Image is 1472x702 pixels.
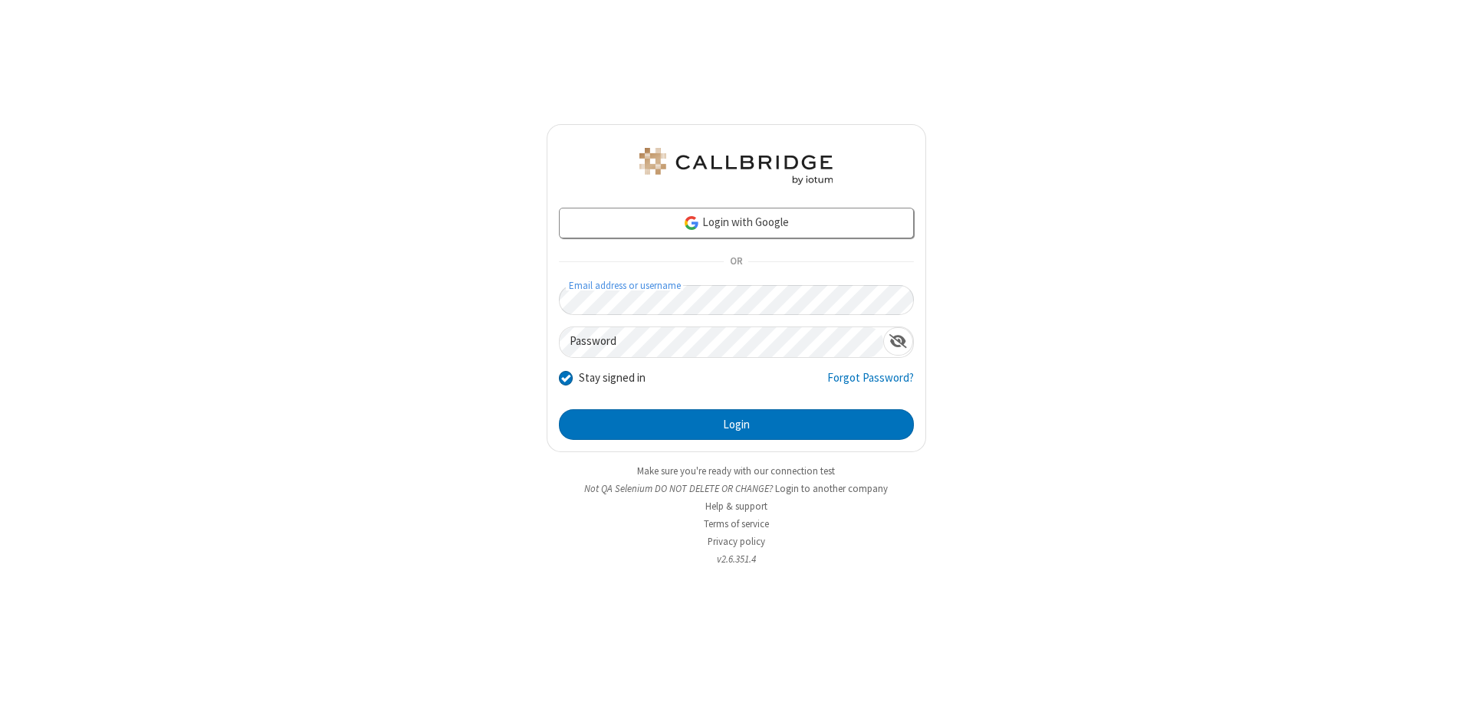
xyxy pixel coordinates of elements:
a: Terms of service [704,517,769,530]
a: Login with Google [559,208,914,238]
li: v2.6.351.4 [547,552,926,566]
img: QA Selenium DO NOT DELETE OR CHANGE [636,148,836,185]
a: Forgot Password? [827,369,914,399]
li: Not QA Selenium DO NOT DELETE OR CHANGE? [547,481,926,496]
button: Login [559,409,914,440]
a: Make sure you're ready with our connection test [637,464,835,477]
a: Privacy policy [708,535,765,548]
label: Stay signed in [579,369,646,387]
input: Email address or username [559,285,914,315]
iframe: Chat [1434,662,1460,691]
img: google-icon.png [683,215,700,231]
div: Show password [883,327,913,356]
span: OR [724,251,748,273]
input: Password [560,327,883,357]
a: Help & support [705,500,767,513]
button: Login to another company [775,481,888,496]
